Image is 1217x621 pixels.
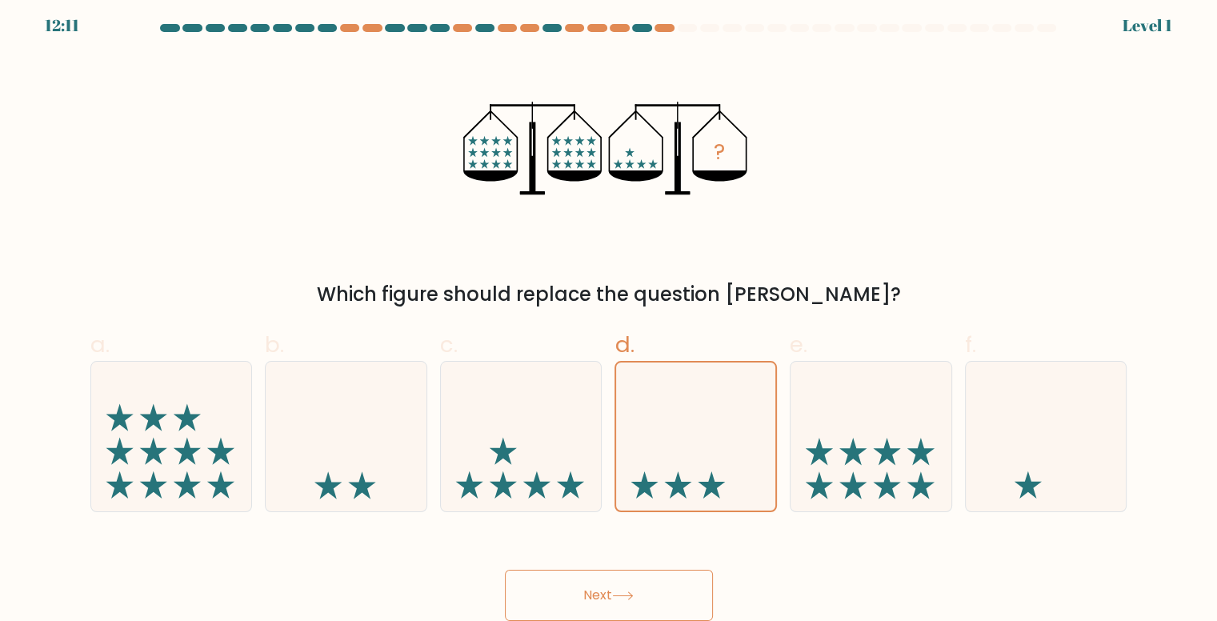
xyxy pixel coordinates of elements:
[790,329,807,360] span: e.
[714,136,725,167] tspan: ?
[100,280,1118,309] div: Which figure should replace the question [PERSON_NAME]?
[615,329,634,360] span: d.
[90,329,110,360] span: a.
[45,14,79,38] div: 12:11
[1123,14,1172,38] div: Level 1
[965,329,976,360] span: f.
[440,329,458,360] span: c.
[505,570,713,621] button: Next
[265,329,284,360] span: b.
